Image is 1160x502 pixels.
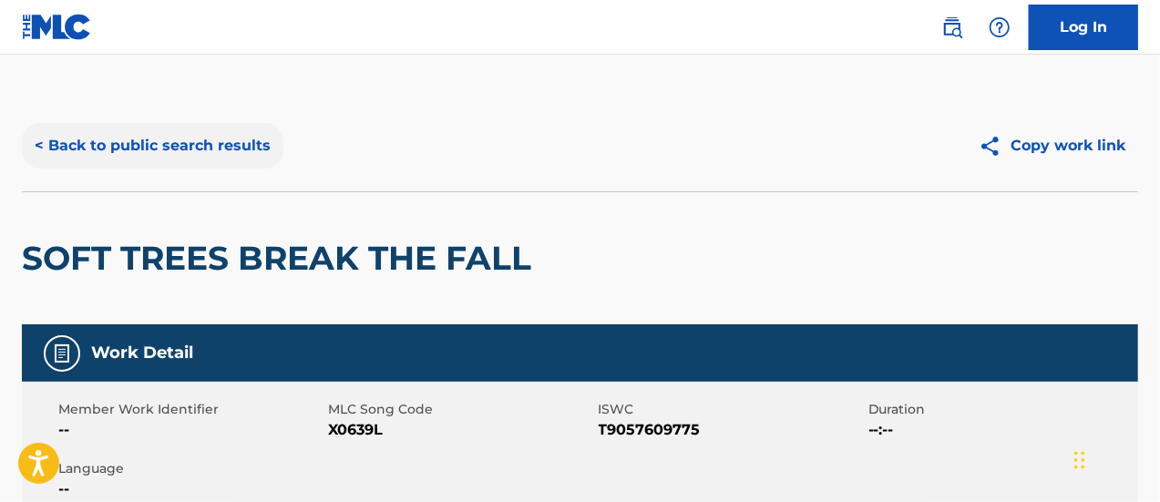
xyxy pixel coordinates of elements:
img: MLC Logo [22,14,92,40]
span: T9057609775 [599,419,864,441]
button: Copy work link [966,123,1138,169]
span: MLC Song Code [328,400,593,419]
button: < Back to public search results [22,123,283,169]
img: search [941,16,963,38]
span: -- [58,419,323,441]
iframe: Chat Widget [1069,415,1160,502]
span: ISWC [599,400,864,419]
div: Help [981,9,1018,46]
span: Language [58,459,323,478]
span: Member Work Identifier [58,400,323,419]
img: Copy work link [979,135,1011,158]
a: Log In [1029,5,1138,50]
span: Duration [868,400,1134,419]
h5: Work Detail [91,343,193,364]
span: -- [58,478,323,500]
img: Work Detail [51,343,73,364]
span: --:-- [868,419,1134,441]
img: help [989,16,1011,38]
h2: SOFT TREES BREAK THE FALL [22,238,540,279]
div: Drag [1074,433,1085,487]
a: Public Search [934,9,970,46]
span: X0639L [328,419,593,441]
